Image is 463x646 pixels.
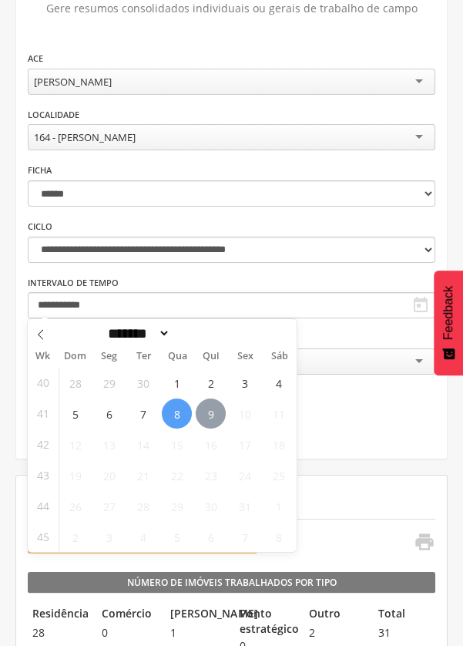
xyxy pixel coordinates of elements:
span: Outubro 14, 2025 [128,429,158,459]
span: Novembro 8, 2025 [263,522,294,552]
span: Novembro 5, 2025 [162,522,192,552]
span: Outubro 5, 2025 [60,399,90,429]
legend: Total [374,606,435,624]
a:  [404,531,434,557]
span: Outubro 13, 2025 [94,429,124,459]
span: Outubro 4, 2025 [263,368,294,398]
div: 164 - [PERSON_NAME] [34,130,136,144]
span: Dom [59,352,92,362]
span: Outubro 2, 2025 [196,368,226,398]
span: Ter [126,352,160,362]
span: 45 [37,522,49,552]
span: Outubro 1, 2025 [162,368,192,398]
span: Novembro 1, 2025 [263,491,294,521]
span: Outubro 17, 2025 [230,429,260,459]
label: Ficha [28,164,52,177]
label: Intervalo de Tempo [28,277,119,289]
label: Ciclo [28,220,52,233]
span: Seg [92,352,126,362]
span: Feedback [441,286,455,340]
span: Outubro 12, 2025 [60,429,90,459]
span: Outubro 11, 2025 [263,399,294,429]
span: Outubro 18, 2025 [263,429,294,459]
span: Qui [194,352,228,362]
span: Novembro 6, 2025 [196,522,226,552]
span: Setembro 28, 2025 [60,368,90,398]
span: 40 [37,368,49,398]
i:  [411,296,430,315]
div: [PERSON_NAME] [34,75,112,89]
span: Outubro 8, 2025 [162,399,192,429]
span: Setembro 29, 2025 [94,368,124,398]
span: 42 [37,429,49,459]
span: Outubro 26, 2025 [60,491,90,521]
span: Outubro 28, 2025 [128,491,158,521]
span: Novembro 7, 2025 [230,522,260,552]
span: 1 [166,625,227,641]
span: Outubro 19, 2025 [60,460,90,490]
span: Outubro 23, 2025 [196,460,226,490]
span: Wk [28,345,59,367]
span: Sex [228,352,262,362]
span: Outubro 21, 2025 [128,460,158,490]
legend: [PERSON_NAME] [166,606,227,624]
legend: Número de Imóveis Trabalhados por Tipo [28,572,435,594]
span: Outubro 27, 2025 [94,491,124,521]
span: Novembro 2, 2025 [60,522,90,552]
span: Novembro 4, 2025 [128,522,158,552]
span: Novembro 3, 2025 [94,522,124,552]
span: Outubro 6, 2025 [94,399,124,429]
span: Outubro 25, 2025 [263,460,294,490]
span: 44 [37,491,49,521]
span: Outubro 10, 2025 [230,399,260,429]
button: Feedback - Mostrar pesquisa [434,271,463,375]
span: 28 [28,625,89,641]
span: Outubro 31, 2025 [230,491,260,521]
span: 0 [97,625,159,641]
span: Outubro 3, 2025 [230,368,260,398]
span: Outubro 15, 2025 [162,429,192,459]
select: Month [103,325,171,342]
label: ACE [28,52,43,65]
span: 31 [374,625,435,641]
legend: Comércio [97,606,159,624]
i:  [413,531,434,553]
span: Outubro 22, 2025 [162,460,192,490]
span: 2 [304,625,366,641]
span: Outubro 24, 2025 [230,460,260,490]
span: Sáb [263,352,297,362]
span: Outubro 20, 2025 [94,460,124,490]
legend: Residência [28,606,89,624]
span: Qua [160,352,194,362]
span: Outubro 7, 2025 [128,399,158,429]
span: Setembro 30, 2025 [128,368,158,398]
span: Outubro 29, 2025 [162,491,192,521]
span: Outubro 9, 2025 [196,399,226,429]
input: Year [170,325,221,342]
span: Outubro 30, 2025 [196,491,226,521]
span: 43 [37,460,49,490]
span: Outubro 16, 2025 [196,429,226,459]
label: Localidade [28,109,79,121]
legend: Outro [304,606,366,624]
legend: Ponto estratégico [235,606,297,637]
span: 41 [37,399,49,429]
